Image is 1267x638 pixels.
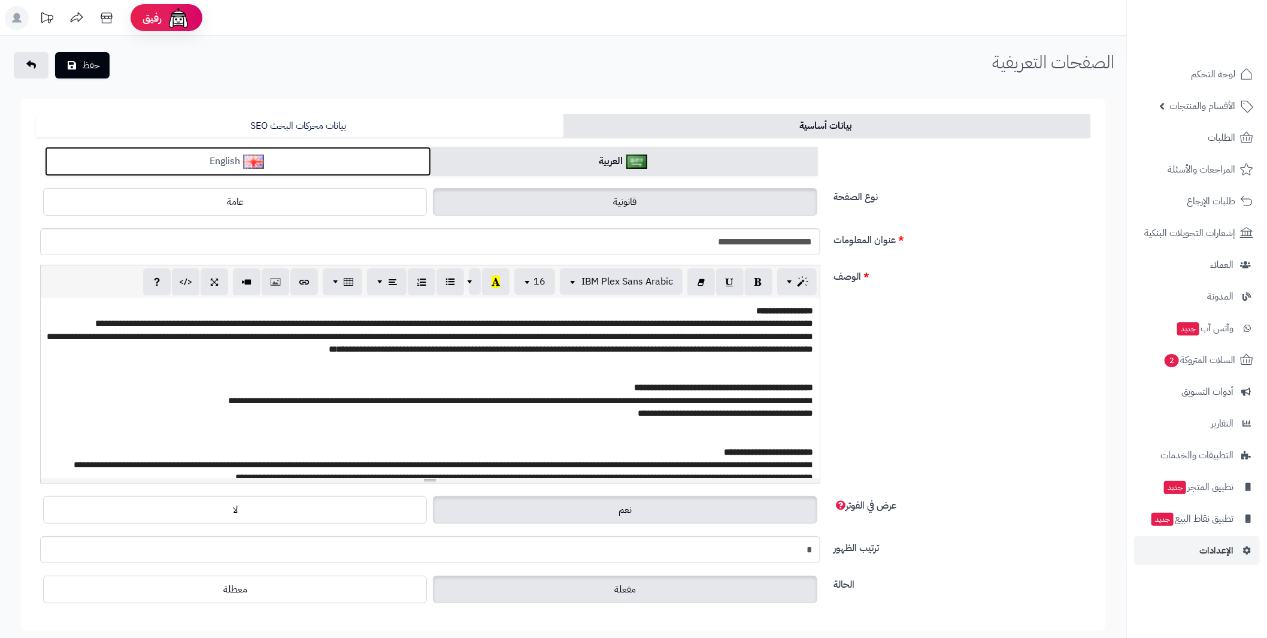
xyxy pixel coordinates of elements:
span: وآتس آب [1176,320,1233,337]
a: English [45,147,431,176]
span: قانونية [614,195,637,209]
a: تحديثات المنصة [32,6,62,33]
a: بيانات محركات البحث SEO [36,114,563,138]
a: الإعدادات [1134,536,1260,565]
span: تطبيق نقاط البيع [1150,510,1233,527]
label: عنوان المعلومات [829,228,1095,247]
button: 16 [514,268,555,295]
a: المدونة [1134,282,1260,311]
a: تطبيق المتجرجديد [1134,473,1260,501]
a: وآتس آبجديد [1134,314,1260,343]
span: أدوات التسويق [1181,383,1233,400]
img: ai-face.png [166,6,190,30]
a: أدوات التسويق [1134,377,1260,406]
a: المراجعات والأسئلة [1134,155,1260,184]
label: الوصف [829,265,1095,284]
a: إشعارات التحويلات البنكية [1134,219,1260,247]
a: العربية [431,147,817,176]
span: العملاء [1210,256,1233,273]
span: لوحة التحكم [1191,66,1235,83]
a: بيانات أساسية [563,114,1091,138]
img: العربية [626,155,647,169]
button: حفظ [55,52,110,78]
button: IBM Plex Sans Arabic [560,268,683,295]
span: إشعارات التحويلات البنكية [1144,225,1235,241]
span: عامة [227,195,244,209]
span: الأقسام والمنتجات [1169,98,1235,114]
span: نعم [619,503,632,517]
h1: الصفحات التعريفية [992,52,1114,72]
a: التقارير [1134,409,1260,438]
span: مفعلة [614,582,636,597]
a: العملاء [1134,250,1260,279]
a: لوحة التحكم [1134,60,1260,89]
span: الطلبات [1208,129,1235,146]
span: IBM Plex Sans Arabic [581,274,673,289]
span: طلبات الإرجاع [1187,193,1235,210]
span: السلات المتروكة [1163,352,1235,368]
a: السلات المتروكة2 [1134,346,1260,374]
label: نوع الصفحة [829,185,1095,204]
span: 16 [534,274,545,289]
span: لا [233,503,238,517]
a: تطبيق نقاط البيعجديد [1134,504,1260,533]
span: التقارير [1211,415,1233,432]
label: ترتيب الظهور [829,536,1095,555]
img: English [243,155,264,169]
a: طلبات الإرجاع [1134,187,1260,216]
span: الإعدادات [1199,542,1233,559]
span: تطبيق المتجر [1163,479,1233,495]
span: المراجعات والأسئلة [1168,161,1235,178]
span: التطبيقات والخدمات [1160,447,1233,464]
span: رفيق [143,11,162,25]
span: جديد [1151,513,1174,526]
span: جديد [1164,481,1186,494]
span: معطلة [223,582,247,597]
span: عرض في الفوتر [834,498,897,513]
img: logo-2.png [1186,9,1256,34]
label: الحالة [829,573,1095,592]
a: الطلبات [1134,123,1260,152]
span: المدونة [1207,288,1233,305]
a: التطبيقات والخدمات [1134,441,1260,470]
span: 2 [1165,354,1179,367]
span: جديد [1177,322,1199,335]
